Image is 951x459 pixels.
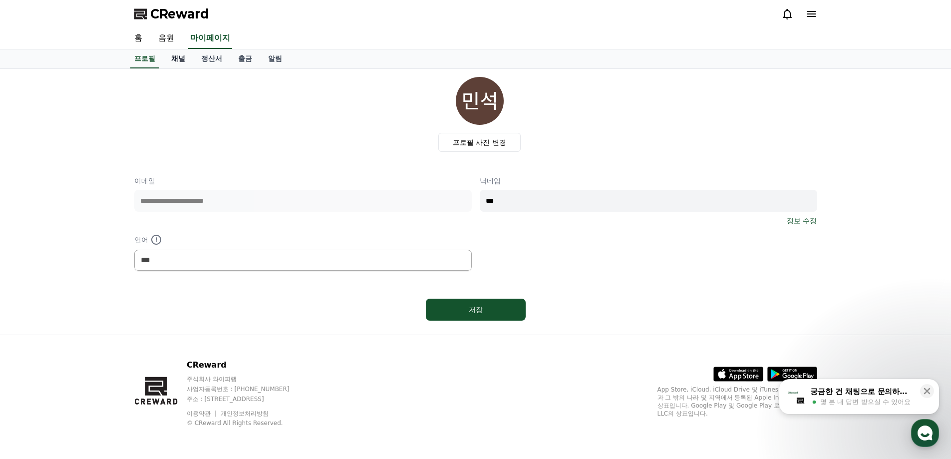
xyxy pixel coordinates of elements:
[150,6,209,22] span: CReward
[446,305,506,315] div: 저장
[154,332,166,340] span: 설정
[126,28,150,49] a: 홈
[187,395,309,403] p: 주소 : [STREET_ADDRESS]
[3,317,66,342] a: 홈
[657,386,817,418] p: App Store, iCloud, iCloud Drive 및 iTunes Store는 미국과 그 밖의 나라 및 지역에서 등록된 Apple Inc.의 서비스 상표입니다. Goo...
[187,359,309,371] p: CReward
[787,216,817,226] a: 정보 수정
[260,49,290,68] a: 알림
[163,49,193,68] a: 채널
[31,332,37,340] span: 홈
[187,375,309,383] p: 주식회사 와이피랩
[150,28,182,49] a: 음원
[426,299,526,321] button: 저장
[187,385,309,393] p: 사업자등록번호 : [PHONE_NUMBER]
[193,49,230,68] a: 정산서
[187,419,309,427] p: © CReward All Rights Reserved.
[188,28,232,49] a: 마이페이지
[221,410,269,417] a: 개인정보처리방침
[66,317,129,342] a: 대화
[130,49,159,68] a: 프로필
[187,410,218,417] a: 이용약관
[134,6,209,22] a: CReward
[134,176,472,186] p: 이메일
[480,176,817,186] p: 닉네임
[230,49,260,68] a: 출금
[438,133,521,152] label: 프로필 사진 변경
[129,317,192,342] a: 설정
[91,332,103,340] span: 대화
[456,77,504,125] img: profile_image
[134,234,472,246] p: 언어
